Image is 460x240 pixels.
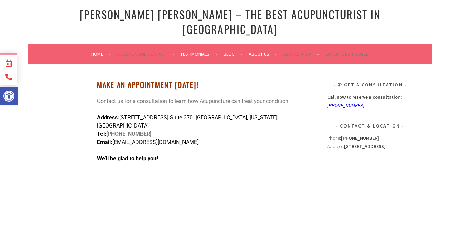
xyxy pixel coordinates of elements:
[180,50,217,58] a: Testimonials
[325,50,369,58] a: Conditions Treated
[249,50,277,58] a: About Us
[97,114,278,129] span: [STREET_ADDRESS] Suite 370. [GEOGRAPHIC_DATA], [US_STATE][GEOGRAPHIC_DATA]
[91,50,111,58] a: Home
[327,81,413,89] h3: ✆ Get A Consultation
[327,122,413,130] h3: Contact & Location
[117,50,174,58] a: Location and Contact
[112,139,199,145] span: [EMAIL_ADDRESS][DOMAIN_NAME]
[283,50,319,58] a: Service Area
[344,143,386,149] strong: [STREET_ADDRESS]
[97,131,106,137] span: Tel:
[97,114,119,121] strong: Address:
[97,131,151,145] strong: [PHONE_NUMBER]
[97,139,112,145] strong: Email:
[327,134,413,142] div: Phone:
[327,102,364,108] a: [PHONE_NUMBER]
[80,6,380,37] a: [PERSON_NAME] [PERSON_NAME] – The Best Acupuncturist In [GEOGRAPHIC_DATA]
[97,97,309,105] p: Contact us for a consultation to learn how Acupuncture can treat your condition:
[97,155,158,162] strong: We’ll be glad to help you!
[327,134,413,236] div: Address:
[327,94,402,100] strong: Call now to reserve a consultation:
[97,79,199,90] strong: Make An Appointment [DATE]!
[224,50,242,58] a: Blog
[341,135,379,141] strong: [PHONE_NUMBER]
